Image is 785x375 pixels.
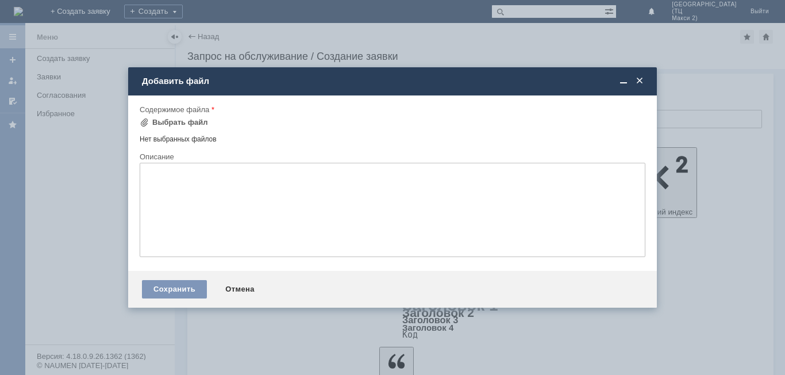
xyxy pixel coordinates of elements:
div: Содержимое файла [140,106,643,113]
div: Добавить файл [142,76,645,86]
div: Нет выбранных файлов [140,131,645,144]
span: Свернуть (Ctrl + M) [618,76,629,86]
div: Описание [140,153,643,160]
div: Добрый вечер, удалите пожалуйста отложенные чеки, спасибо [5,5,168,23]
span: Закрыть [634,76,645,86]
div: Выбрать файл [152,118,208,127]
